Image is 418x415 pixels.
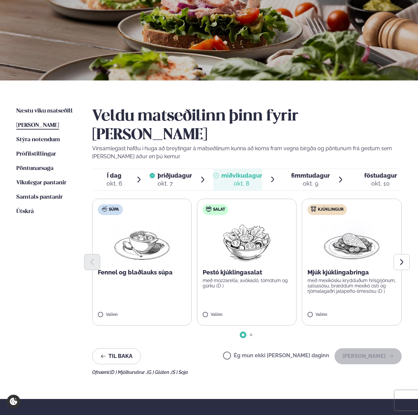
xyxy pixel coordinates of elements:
span: Súpa [109,207,119,212]
p: Mjúk kjúklingabringa [307,268,396,276]
span: Samtals pantanir [16,194,63,200]
span: (D ) Mjólkurvörur , [110,370,147,375]
a: [PERSON_NAME] [16,122,59,130]
span: miðvikudagur [221,172,262,179]
img: Chicken-breast.png [323,220,381,263]
span: þriðjudagur [158,172,192,179]
div: Ofnæmi: [92,370,402,375]
span: Kjúklingur [318,207,344,212]
span: Salat [213,207,225,212]
a: Pöntunarsaga [16,165,53,173]
a: Prófílstillingar [16,150,56,158]
h2: Veldu matseðilinn þinn fyrir [PERSON_NAME] [92,107,402,145]
button: [PERSON_NAME] [335,348,402,364]
a: Útskrá [16,208,34,216]
span: Næstu viku matseðill [16,108,73,114]
span: Prófílstillingar [16,151,56,157]
span: Útskrá [16,209,34,214]
span: (S ) Soja [171,370,188,375]
a: Cookie settings [7,395,20,408]
a: Samtals pantanir [16,193,63,201]
div: okt. 9 [291,180,330,188]
img: soup.svg [102,206,107,212]
a: Stýra notendum [16,136,60,144]
p: með mexíkósku krydduðum hrísgrjónum, salsasósu, bræddum mexíkó osti og rjómalagaðri jalapeño-lime... [307,278,396,294]
img: Soup.png [113,220,171,263]
a: Næstu viku matseðill [16,107,73,115]
img: salad.svg [206,206,211,212]
span: fimmtudagur [291,172,330,179]
span: Go to slide 1 [242,334,244,336]
button: Next slide [394,254,410,270]
span: Pöntunarsaga [16,166,53,171]
img: Salad.png [217,220,276,263]
a: Vikulegar pantanir [16,179,66,187]
p: Vinsamlegast hafðu í huga að breytingar á matseðlinum kunna að koma fram vegna birgða og pöntunum... [92,145,402,161]
span: Go to slide 2 [250,334,252,336]
span: (G ) Glúten , [147,370,171,375]
span: [PERSON_NAME] [16,123,59,128]
div: okt. 7 [158,180,192,188]
p: Pestó kjúklingasalat [203,268,291,276]
button: Previous slide [84,254,100,270]
div: okt. 8 [221,180,262,188]
span: Stýra notendum [16,137,60,143]
div: okt. 10 [364,180,397,188]
span: föstudagur [364,172,397,179]
div: okt. 6 [107,180,122,188]
p: með mozzarella, avókadó, tómötum og gúrku (D ) [203,278,291,288]
button: Til baka [92,348,141,364]
img: chicken.svg [311,206,316,212]
span: Vikulegar pantanir [16,180,66,186]
span: Í dag [107,172,122,180]
p: Fennel og blaðlauks súpa [98,268,186,276]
